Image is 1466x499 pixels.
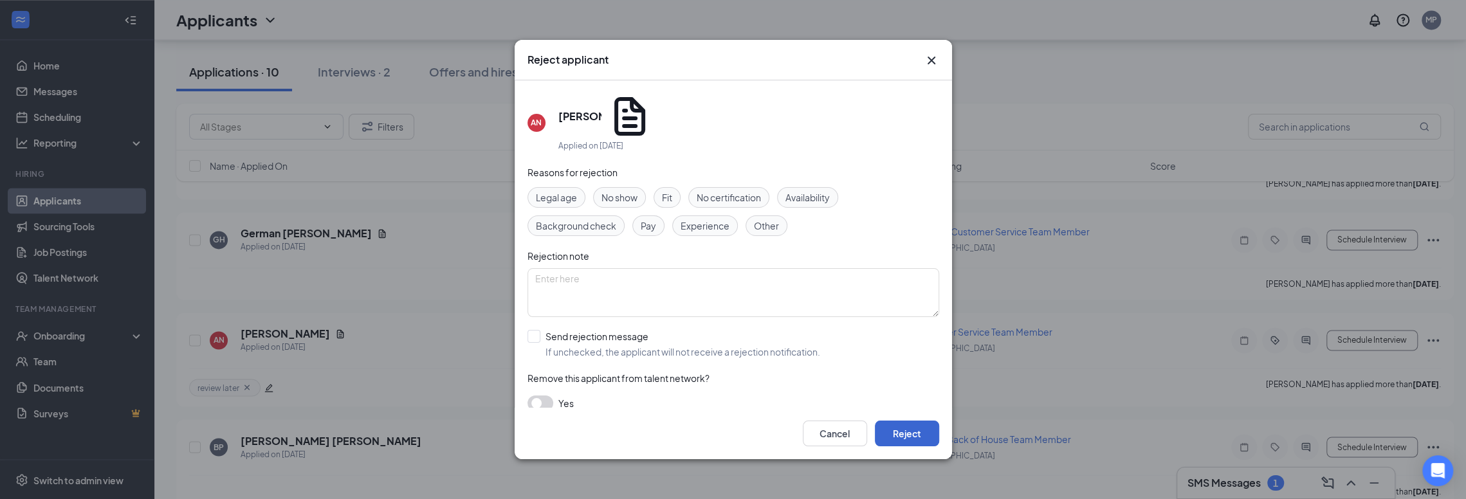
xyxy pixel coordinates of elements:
span: Remove this applicant from talent network? [527,372,710,384]
span: Rejection note [527,250,589,262]
button: Reject [875,421,939,446]
svg: Document [607,93,652,139]
div: Open Intercom Messenger [1422,455,1453,486]
span: Reasons for rejection [527,167,618,178]
div: AN [531,117,542,128]
h3: Reject applicant [527,53,609,67]
span: No show [601,190,637,204]
span: Other [754,219,779,233]
span: Legal age [536,190,577,204]
span: No certification [697,190,761,204]
button: Cancel [803,421,867,446]
button: Close [924,53,939,68]
span: Pay [641,219,656,233]
span: Yes [558,395,574,411]
svg: Cross [924,53,939,68]
div: Applied on [DATE] [558,140,653,152]
span: Experience [681,219,729,233]
span: Background check [536,219,616,233]
h5: [PERSON_NAME] [558,109,602,123]
span: Fit [662,190,672,204]
span: Availability [785,190,830,204]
